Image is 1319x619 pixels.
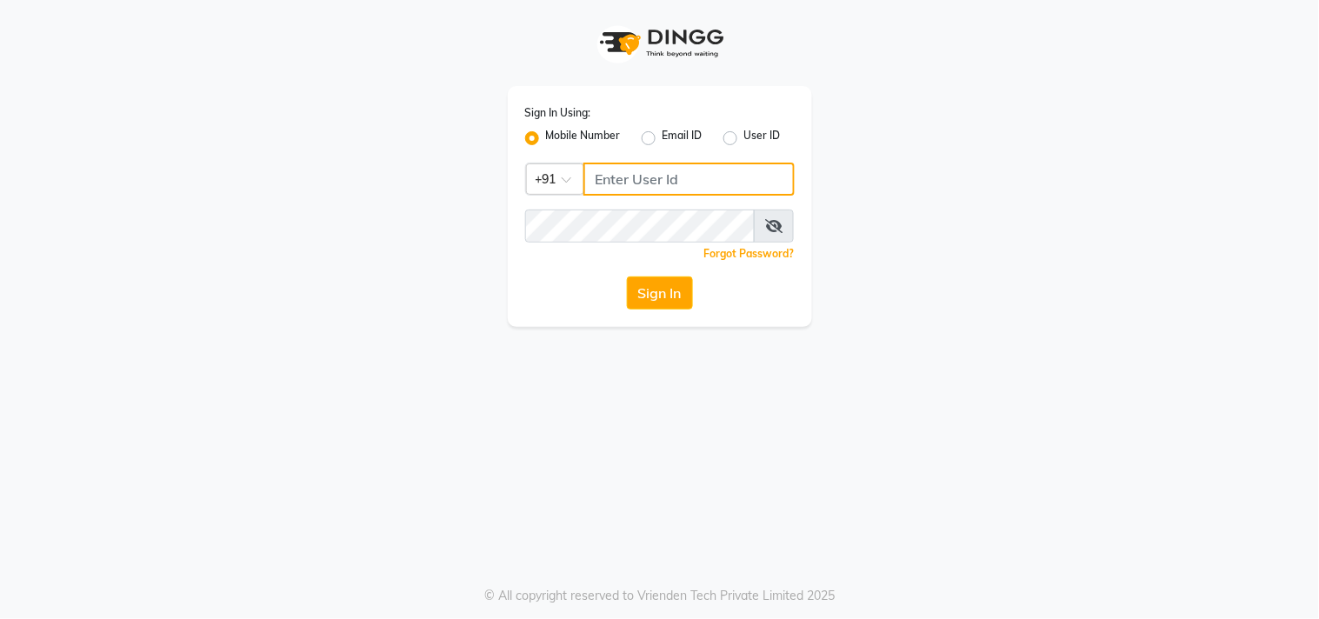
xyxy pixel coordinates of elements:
[744,128,781,149] label: User ID
[590,17,729,69] img: logo1.svg
[525,210,756,243] input: Username
[627,276,693,309] button: Sign In
[663,128,703,149] label: Email ID
[583,163,795,196] input: Username
[546,128,621,149] label: Mobile Number
[704,247,795,260] a: Forgot Password?
[525,105,591,121] label: Sign In Using:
